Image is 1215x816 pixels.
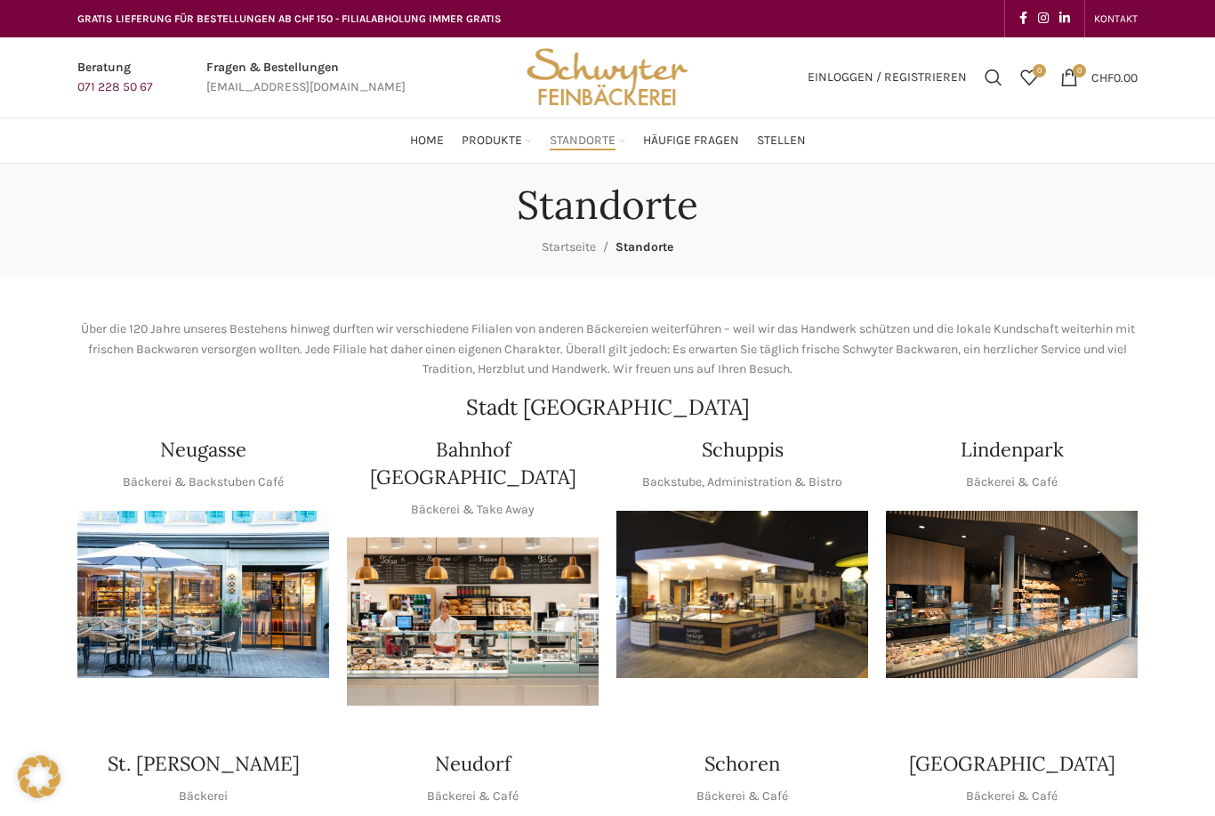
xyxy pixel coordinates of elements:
[966,787,1058,806] p: Bäckerei & Café
[799,60,976,95] a: Einloggen / Registrieren
[347,537,599,706] div: 1 / 1
[77,511,329,679] div: 1 / 1
[1051,60,1147,95] a: 0 CHF0.00
[411,500,535,520] p: Bäckerei & Take Away
[550,123,625,158] a: Standorte
[616,511,868,679] img: 150130-Schwyter-013
[696,787,788,806] p: Bäckerei & Café
[108,750,300,778] h4: St. [PERSON_NAME]
[462,133,522,149] span: Produkte
[77,397,1138,418] h2: Stadt [GEOGRAPHIC_DATA]
[1085,1,1147,36] div: Secondary navigation
[179,787,228,806] p: Bäckerei
[347,436,599,491] h4: Bahnhof [GEOGRAPHIC_DATA]
[643,123,739,158] a: Häufige Fragen
[1054,6,1075,31] a: Linkedin social link
[1073,64,1086,77] span: 0
[757,123,806,158] a: Stellen
[1033,64,1046,77] span: 0
[961,436,1064,464] h4: Lindenpark
[1033,6,1054,31] a: Instagram social link
[642,473,842,492] p: Backstube, Administration & Bistro
[462,123,532,158] a: Produkte
[410,133,444,149] span: Home
[77,12,502,25] span: GRATIS LIEFERUNG FÜR BESTELLUNGEN AB CHF 150 - FILIALABHOLUNG IMMER GRATIS
[520,37,695,117] img: Bäckerei Schwyter
[550,133,616,149] span: Standorte
[1094,12,1138,25] span: KONTAKT
[643,133,739,149] span: Häufige Fragen
[1091,69,1114,85] span: CHF
[435,750,511,778] h4: Neudorf
[909,750,1115,778] h4: [GEOGRAPHIC_DATA]
[886,511,1138,679] div: 1 / 1
[886,511,1138,679] img: 017-e1571925257345
[160,436,246,464] h4: Neugasse
[702,436,784,464] h4: Schuppis
[808,71,967,84] span: Einloggen / Registrieren
[616,239,673,254] span: Standorte
[1011,60,1047,95] a: 0
[1094,1,1138,36] a: KONTAKT
[616,511,868,679] div: 1 / 1
[517,182,698,229] h1: Standorte
[206,58,406,98] a: Infobox link
[77,511,329,679] img: Neugasse
[68,123,1147,158] div: Main navigation
[410,123,444,158] a: Home
[427,787,519,806] p: Bäckerei & Café
[1014,6,1033,31] a: Facebook social link
[520,69,695,84] a: Site logo
[757,133,806,149] span: Stellen
[77,58,153,98] a: Infobox link
[704,750,780,778] h4: Schoren
[966,473,1058,492] p: Bäckerei & Café
[77,319,1138,379] p: Über die 120 Jahre unseres Bestehens hinweg durften wir verschiedene Filialen von anderen Bäckere...
[542,239,596,254] a: Startseite
[347,537,599,706] img: Bahnhof St. Gallen
[976,60,1011,95] a: Suchen
[1091,69,1138,85] bdi: 0.00
[1011,60,1047,95] div: Meine Wunschliste
[123,473,284,492] p: Bäckerei & Backstuben Café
